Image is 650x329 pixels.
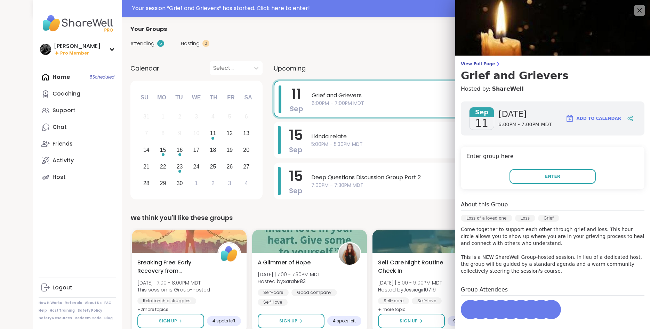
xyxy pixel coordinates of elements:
[161,112,164,121] div: 1
[453,318,476,324] span: 9 spots left
[210,145,216,155] div: 18
[130,213,609,223] div: We think you'll like these groups
[171,90,187,105] div: Tu
[189,143,204,158] div: Choose Wednesday, September 17th, 2025
[461,61,644,67] span: View Full Page
[245,179,248,188] div: 4
[155,126,170,141] div: Not available Monday, September 8th, 2025
[498,121,552,128] span: 6:00PM - 7:00PM MDT
[53,157,74,164] div: Activity
[75,316,102,321] a: Redeem Code
[311,132,596,141] span: I kinda relate
[258,299,288,306] div: Self-love
[228,179,231,188] div: 3
[39,316,72,321] a: Safety Resources
[274,64,306,73] span: Upcoming
[189,126,204,141] div: Not available Wednesday, September 10th, 2025
[39,135,116,152] a: Friends
[245,112,248,121] div: 6
[160,162,166,171] div: 22
[206,90,221,105] div: Th
[211,179,215,188] div: 2
[210,129,216,138] div: 11
[193,145,200,155] div: 17
[50,308,75,313] a: Host Training
[515,215,535,222] div: Loss
[206,159,220,174] div: Choose Thursday, September 25th, 2025
[195,112,198,121] div: 3
[258,271,320,278] span: [DATE] | 7:00 - 7:30PM MDT
[161,129,164,138] div: 8
[85,301,102,305] a: About Us
[498,109,552,120] span: [DATE]
[290,104,303,114] span: Sep
[202,40,209,47] div: 0
[283,278,306,285] b: SarahR83
[475,117,488,130] span: 11
[333,318,356,324] span: 4 spots left
[39,301,62,305] a: How It Works
[53,173,66,181] div: Host
[104,301,112,305] a: FAQ
[211,112,215,121] div: 4
[193,162,200,171] div: 24
[226,129,233,138] div: 12
[78,308,102,313] a: Safety Policy
[291,289,337,296] div: Good company
[53,107,75,114] div: Support
[159,318,177,324] span: Sign Up
[226,162,233,171] div: 26
[240,90,256,105] div: Sa
[139,159,154,174] div: Choose Sunday, September 21st, 2025
[172,176,187,191] div: Choose Tuesday, September 30th, 2025
[210,162,216,171] div: 25
[132,4,613,13] div: Your session “ Grief and Grievers ” has started. Click here to enter!
[139,126,154,141] div: Not available Sunday, September 7th, 2025
[470,107,494,117] span: Sep
[53,90,80,98] div: Coaching
[312,91,596,100] span: Grief and Grievers
[54,42,101,50] div: [PERSON_NAME]
[545,173,560,180] span: Enter
[143,162,150,171] div: 21
[311,173,596,182] span: Deep Questions Discussion Group Part 2
[193,129,200,138] div: 10
[160,145,166,155] div: 15
[400,318,418,324] span: Sign Up
[222,159,237,174] div: Choose Friday, September 26th, 2025
[289,145,303,155] span: Sep
[60,50,89,56] span: Pro Member
[461,85,644,93] h4: Hosted by:
[243,129,249,138] div: 13
[378,279,442,286] span: [DATE] | 8:00 - 9:00PM MDT
[218,243,240,265] img: ShareWell
[189,176,204,191] div: Choose Wednesday, October 1st, 2025
[39,11,116,35] img: ShareWell Nav Logo
[53,284,72,291] div: Logout
[239,176,254,191] div: Choose Saturday, October 4th, 2025
[291,84,301,104] span: 11
[206,143,220,158] div: Choose Thursday, September 18th, 2025
[378,314,445,328] button: Sign Up
[155,109,170,124] div: Not available Monday, September 1st, 2025
[53,140,73,148] div: Friends
[177,145,183,155] div: 16
[137,258,210,275] span: Breaking Free: Early Recovery from [GEOGRAPHIC_DATA]
[172,126,187,141] div: Not available Tuesday, September 9th, 2025
[565,114,574,123] img: ShareWell Logomark
[461,286,644,296] h4: Group Attendees
[222,143,237,158] div: Choose Friday, September 19th, 2025
[130,40,154,47] span: Attending
[143,145,150,155] div: 14
[461,61,644,82] a: View Full PageGrief and Grievers
[143,179,150,188] div: 28
[492,85,523,93] a: ShareWell
[289,166,303,186] span: 15
[139,143,154,158] div: Choose Sunday, September 14th, 2025
[577,115,621,122] span: Add to Calendar
[39,169,116,186] a: Host
[258,314,324,328] button: Sign Up
[172,143,187,158] div: Choose Tuesday, September 16th, 2025
[378,297,409,304] div: Self-care
[130,25,167,33] span: Your Groups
